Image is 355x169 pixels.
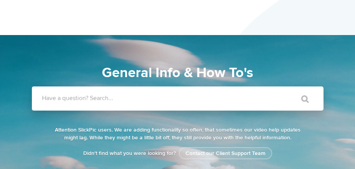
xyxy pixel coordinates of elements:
a: Contact our Client Support Team [179,147,272,159]
p: Didn't find what you were looking for? [53,150,302,157]
input:  [285,90,318,108]
p: Attention SlickPic users. We are adding functionality so often, that sometimes our video help upd... [53,126,302,142]
h1: General Info & How To's [16,62,339,83]
label: Have a question? Search... [42,94,334,102]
